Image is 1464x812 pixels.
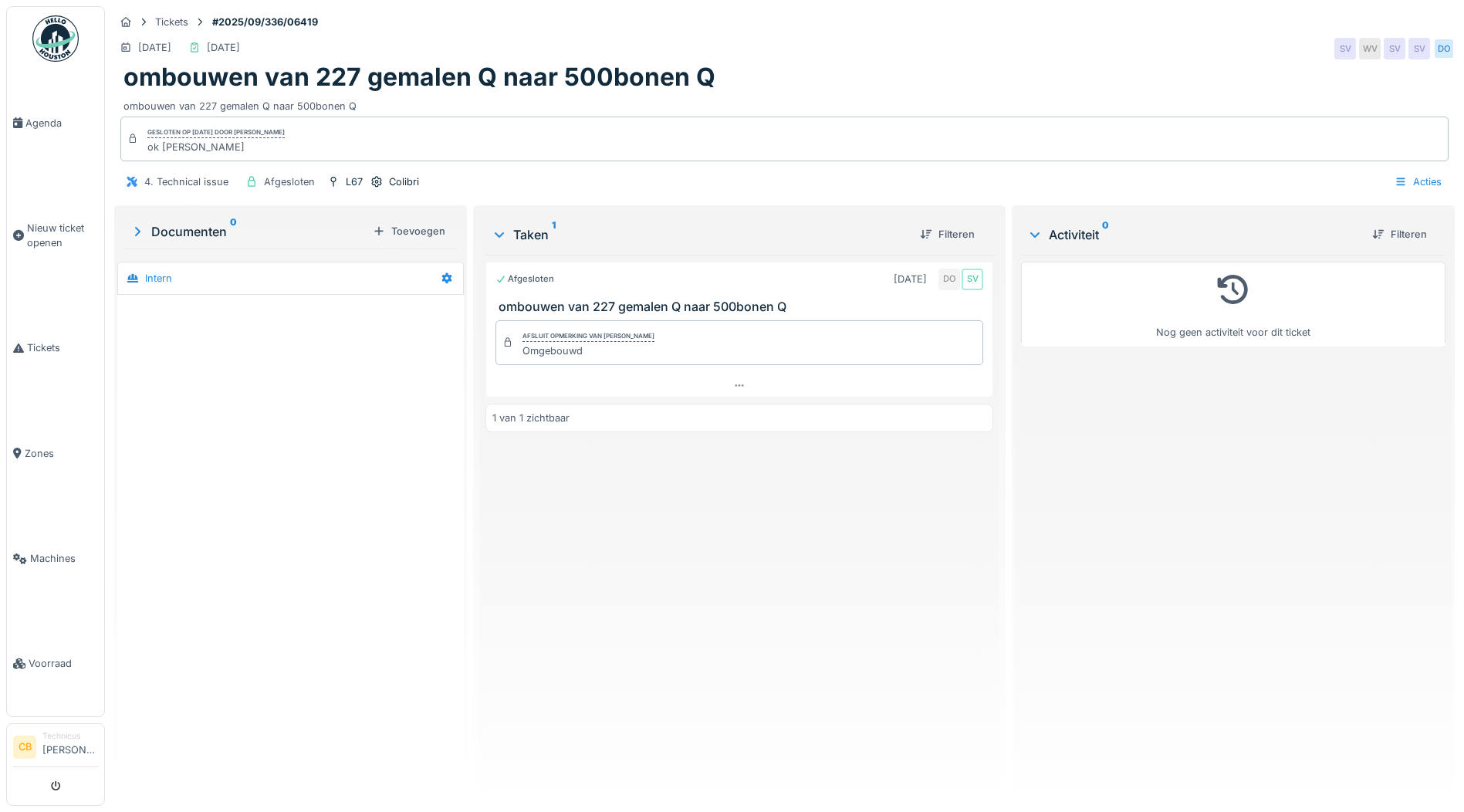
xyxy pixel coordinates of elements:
[938,269,960,290] div: DO
[138,40,171,55] div: [DATE]
[25,446,98,461] span: Zones
[155,15,188,29] div: Tickets
[147,140,285,154] div: ok [PERSON_NAME]
[1334,38,1356,59] div: SV
[914,224,981,245] div: Filteren
[492,225,908,244] div: Taken
[145,271,172,286] div: Intern
[42,730,98,763] li: [PERSON_NAME]
[144,174,228,189] div: 4. Technical issue
[1384,38,1405,59] div: SV
[123,93,1445,113] div: ombouwen van 227 gemalen Q naar 500bonen Q
[7,296,104,401] a: Tickets
[1433,38,1455,59] div: DO
[32,15,79,62] img: Badge_color-CXgf-gQk.svg
[552,225,556,244] sup: 1
[1408,38,1430,59] div: SV
[7,611,104,716] a: Voorraad
[13,730,98,767] a: CB Technicus[PERSON_NAME]
[207,40,240,55] div: [DATE]
[495,272,554,286] div: Afgesloten
[27,221,98,250] span: Nieuw ticket openen
[7,506,104,611] a: Machines
[1366,224,1433,245] div: Filteren
[499,299,986,314] h3: ombouwen van 227 gemalen Q naar 500bonen Q
[1388,171,1449,193] div: Acties
[29,656,98,671] span: Voorraad
[206,15,324,29] strong: #2025/09/336/06419
[389,174,419,189] div: Colibri
[367,221,451,242] div: Toevoegen
[7,175,104,296] a: Nieuw ticket openen
[230,222,237,241] sup: 0
[962,269,983,290] div: SV
[7,401,104,506] a: Zones
[27,340,98,355] span: Tickets
[894,272,927,286] div: [DATE]
[1102,225,1109,244] sup: 0
[1359,38,1381,59] div: WV
[13,736,36,759] li: CB
[346,174,363,189] div: L67
[522,331,654,342] div: Afsluit opmerking van [PERSON_NAME]
[1027,225,1360,244] div: Activiteit
[123,63,715,92] h1: ombouwen van 227 gemalen Q naar 500bonen Q
[130,222,367,241] div: Documenten
[492,411,570,425] div: 1 van 1 zichtbaar
[42,730,98,742] div: Technicus
[1031,269,1435,340] div: Nog geen activiteit voor dit ticket
[147,127,285,138] div: Gesloten op [DATE] door [PERSON_NAME]
[30,551,98,566] span: Machines
[7,70,104,175] a: Agenda
[25,116,98,130] span: Agenda
[522,343,654,358] div: Omgebouwd
[264,174,315,189] div: Afgesloten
